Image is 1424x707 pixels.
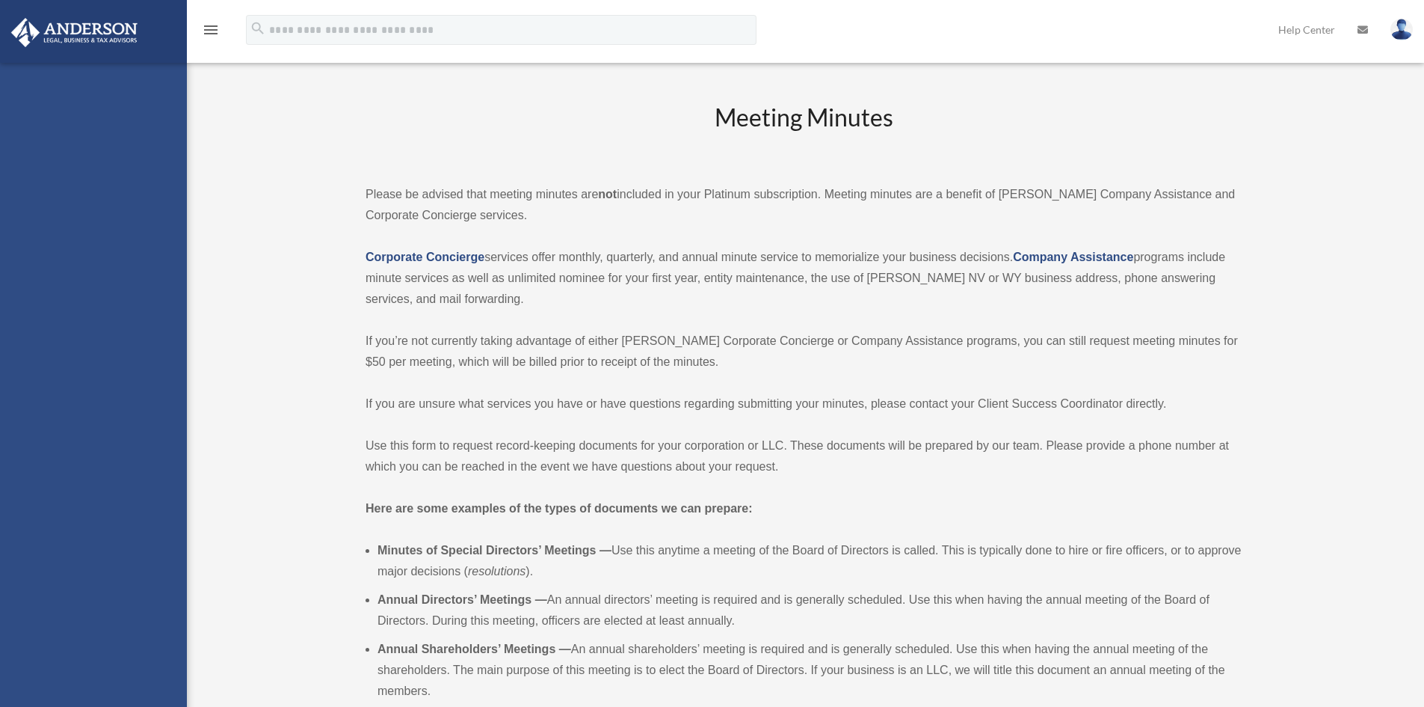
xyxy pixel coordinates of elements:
[1013,251,1133,263] a: Company Assistance
[202,26,220,39] a: menu
[377,639,1242,702] li: An annual shareholders’ meeting is required and is generally scheduled. Use this when having the ...
[377,540,1242,582] li: Use this anytime a meeting of the Board of Directors is called. This is typically done to hire or...
[366,101,1242,163] h2: Meeting Minutes
[250,20,266,37] i: search
[366,435,1242,477] p: Use this form to request record-keeping documents for your corporation or LLC. These documents wi...
[366,502,753,515] strong: Here are some examples of the types of documents we can prepare:
[377,590,1242,631] li: An annual directors’ meeting is required and is generally scheduled. Use this when having the ann...
[377,593,547,606] b: Annual Directors’ Meetings —
[366,331,1242,373] p: If you’re not currently taking advantage of either [PERSON_NAME] Corporate Concierge or Company A...
[468,565,525,578] em: resolutions
[202,21,220,39] i: menu
[366,184,1242,226] p: Please be advised that meeting minutes are included in your Platinum subscription. Meeting minute...
[366,251,484,263] a: Corporate Concierge
[377,544,611,557] b: Minutes of Special Directors’ Meetings —
[377,643,571,655] b: Annual Shareholders’ Meetings —
[366,247,1242,310] p: services offer monthly, quarterly, and annual minute service to memorialize your business decisio...
[1390,19,1413,40] img: User Pic
[598,188,617,201] strong: not
[366,394,1242,414] p: If you are unsure what services you have or have questions regarding submitting your minutes, ple...
[7,18,142,47] img: Anderson Advisors Platinum Portal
